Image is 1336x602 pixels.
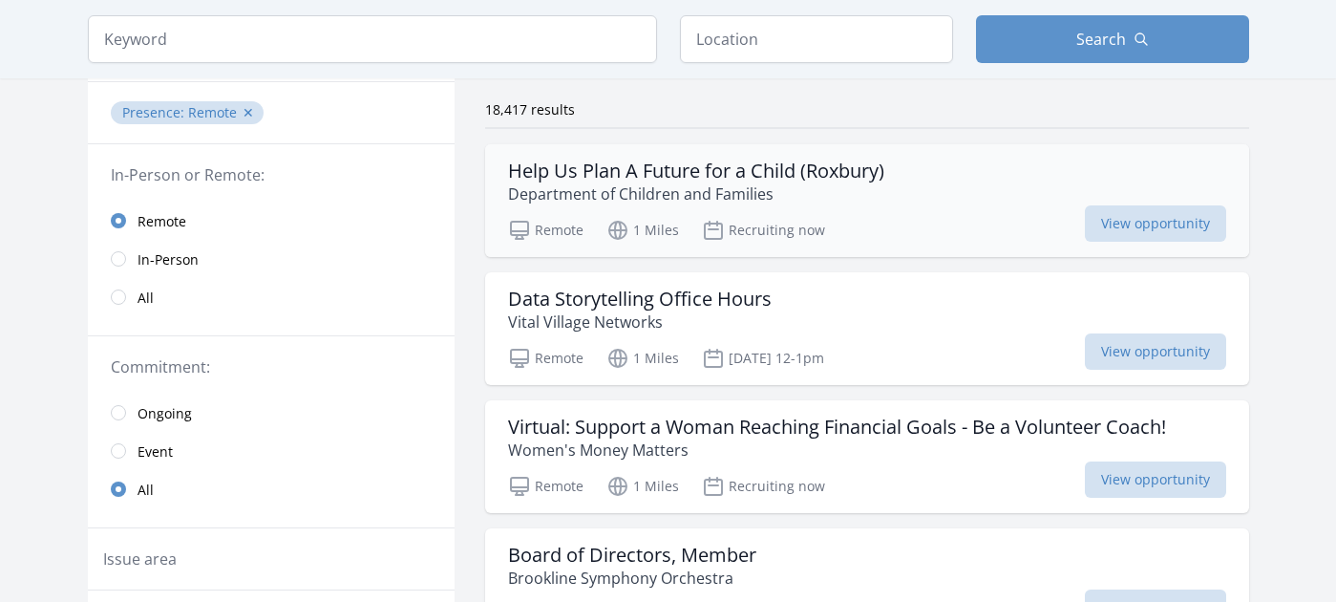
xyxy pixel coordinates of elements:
[702,219,825,242] p: Recruiting now
[976,15,1249,63] button: Search
[508,183,884,205] p: Department of Children and Families
[188,103,237,121] span: Remote
[88,15,657,63] input: Keyword
[1085,462,1226,498] span: View opportunity
[1085,205,1226,242] span: View opportunity
[88,202,455,240] a: Remote
[606,347,679,370] p: 1 Miles
[485,400,1249,513] a: Virtual: Support a Woman Reaching Financial Goals - Be a Volunteer Coach! Women's Money Matters R...
[243,103,254,122] button: ✕
[138,404,192,423] span: Ongoing
[508,439,1166,462] p: Women's Money Matters
[88,278,455,316] a: All
[508,347,583,370] p: Remote
[88,240,455,278] a: In-Person
[702,347,824,370] p: [DATE] 12-1pm
[88,432,455,470] a: Event
[103,548,177,570] legend: Issue area
[702,475,825,498] p: Recruiting now
[606,219,679,242] p: 1 Miles
[485,144,1249,257] a: Help Us Plan A Future for a Child (Roxbury) Department of Children and Families Remote 1 Miles Re...
[680,15,953,63] input: Location
[606,475,679,498] p: 1 Miles
[508,544,756,567] h3: Board of Directors, Member
[138,481,154,500] span: All
[508,475,583,498] p: Remote
[122,103,188,121] span: Presence :
[88,394,455,432] a: Ongoing
[508,160,884,183] h3: Help Us Plan A Future for a Child (Roxbury)
[1085,333,1226,370] span: View opportunity
[138,212,186,231] span: Remote
[485,100,575,118] span: 18,417 results
[88,470,455,508] a: All
[508,311,772,333] p: Vital Village Networks
[1076,28,1126,51] span: Search
[508,288,772,311] h3: Data Storytelling Office Hours
[111,163,432,186] legend: In-Person or Remote:
[508,567,756,590] p: Brookline Symphony Orchestra
[508,219,583,242] p: Remote
[138,250,199,269] span: In-Person
[138,442,173,462] span: Event
[508,416,1166,439] h3: Virtual: Support a Woman Reaching Financial Goals - Be a Volunteer Coach!
[485,272,1249,385] a: Data Storytelling Office Hours Vital Village Networks Remote 1 Miles [DATE] 12-1pm View opportunity
[111,355,432,378] legend: Commitment:
[138,289,154,308] span: All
